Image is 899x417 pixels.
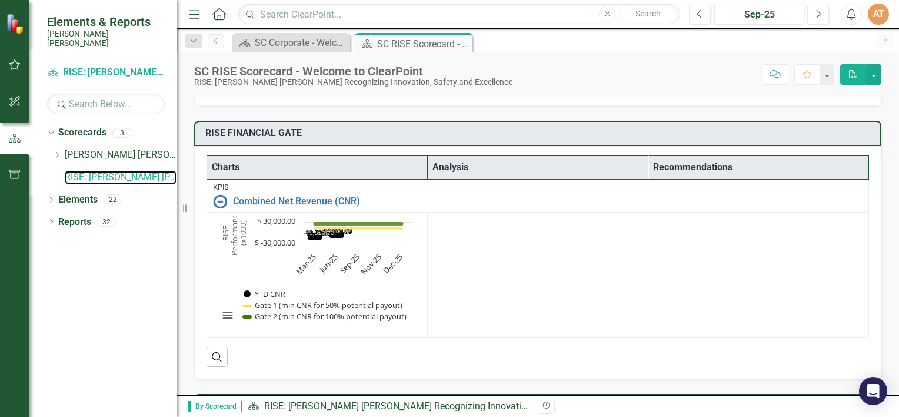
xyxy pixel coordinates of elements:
[235,35,347,50] a: SC Corporate - Welcome to ClearPoint
[233,196,863,207] a: Combined Net Revenue (CNR)
[213,194,227,208] img: No Information
[58,126,106,140] a: Scorecards
[313,226,404,231] g: Gate 1 (min CNR for 50% potential payout), series 2 of 3. Line with 5 data points.
[104,195,122,205] div: 22
[322,227,352,235] text: -14,693.00
[58,193,98,207] a: Elements
[97,217,116,227] div: 32
[868,4,889,25] button: AT
[194,78,512,87] div: RISE: [PERSON_NAME] [PERSON_NAME] Recognizing Innovation, Safety and Excellence
[859,377,887,405] div: Open Intercom Messenger
[219,307,236,324] button: View chart menu, Chart
[238,4,680,25] input: Search ClearPoint...
[377,37,470,51] div: SC RISE Scorecard - Welcome to ClearPoint
[112,128,131,138] div: 3
[618,6,677,22] button: Search
[255,237,295,248] text: $ -30,000.00
[329,233,344,239] path: Jun-25, -14,693. YTD CNR .
[248,400,529,413] div: »
[244,300,403,310] button: Show Gate 1 (min CNR for 50% potential payout)
[381,251,405,276] text: Dec-25
[304,229,334,237] text: -19,520.00
[47,29,165,48] small: [PERSON_NAME] [PERSON_NAME]
[213,216,421,334] div: Chart. Highcharts interactive chart.
[308,233,322,240] path: Mar-25, -19,520. YTD CNR .
[194,65,512,78] div: SC RISE Scorecard - Welcome to ClearPoint
[317,251,340,275] text: Jun-25
[718,8,800,22] div: Sep-25
[205,128,874,138] h3: RISE FINANCIAL GATE
[255,35,347,50] div: SC Corporate - Welcome to ClearPoint
[65,148,177,162] a: [PERSON_NAME] [PERSON_NAME] CORPORATE Balanced Scorecard
[338,251,362,276] text: Sep-25
[47,66,165,80] a: RISE: [PERSON_NAME] [PERSON_NAME] Recognizing Innovation, Safety and Excellence
[244,311,408,322] button: Show Gate 2 (min CNR for 100% potential payout)
[47,15,165,29] span: Elements & Reports
[213,216,418,334] svg: Interactive chart
[47,94,165,114] input: Search Below...
[257,216,295,226] text: $ 30,000.00
[220,210,248,256] text: RISE Performance (x1000)
[65,171,177,184] a: RISE: [PERSON_NAME] [PERSON_NAME] Recognizing Innovation, Safety and Excellence
[6,14,26,34] img: ClearPoint Strategy
[244,289,286,299] button: Show YTD CNR
[714,4,804,25] button: Sep-25
[58,216,91,229] a: Reports
[264,401,627,412] a: RISE: [PERSON_NAME] [PERSON_NAME] Recognizing Innovation, Safety and Excellence
[188,401,242,412] span: By Scorecard
[294,251,318,276] text: Mar-25
[358,251,383,276] text: Nov-25
[635,9,661,18] span: Search
[213,183,863,191] div: KPIs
